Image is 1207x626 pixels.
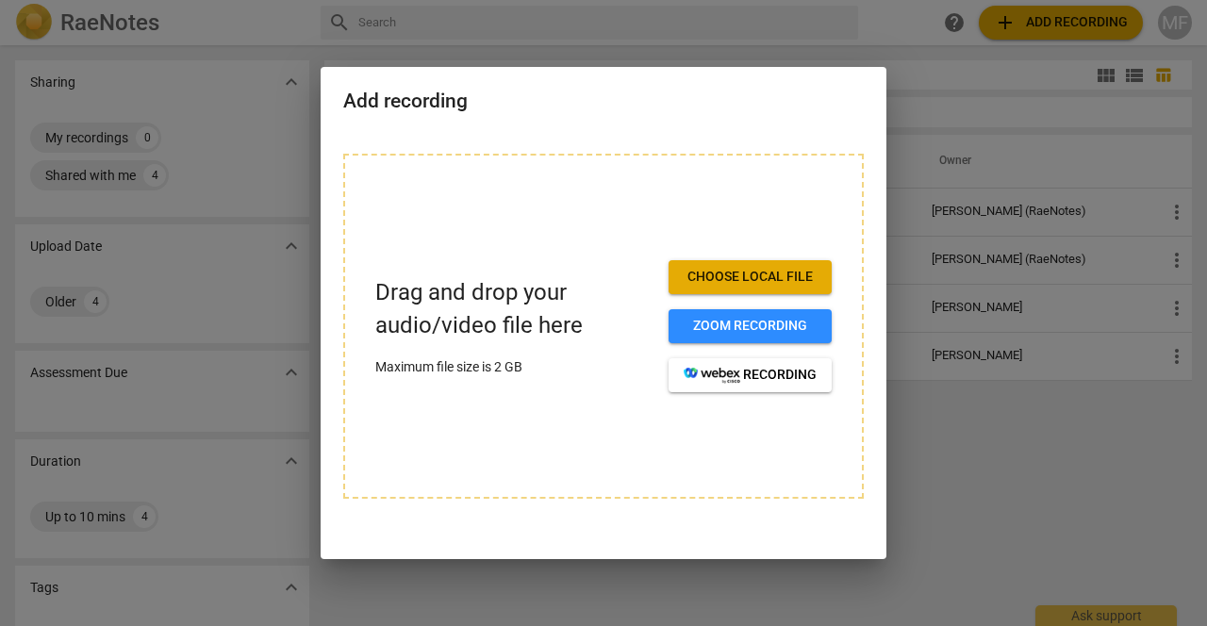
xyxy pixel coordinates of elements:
[669,358,832,392] button: recording
[669,260,832,294] button: Choose local file
[669,309,832,343] button: Zoom recording
[375,276,653,342] p: Drag and drop your audio/video file here
[684,317,817,336] span: Zoom recording
[375,357,653,377] p: Maximum file size is 2 GB
[343,90,864,113] h2: Add recording
[684,366,817,385] span: recording
[684,268,817,287] span: Choose local file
